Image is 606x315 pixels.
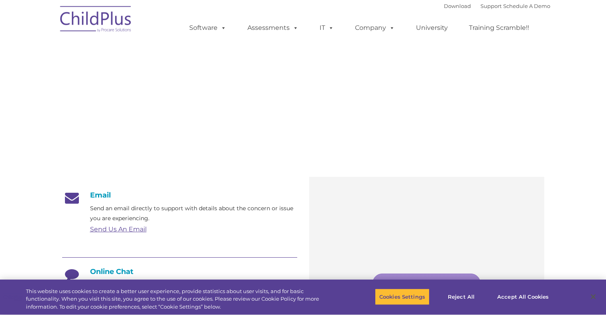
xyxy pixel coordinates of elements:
[56,0,136,40] img: ChildPlus by Procare Solutions
[493,288,553,305] button: Accept All Cookies
[584,288,602,305] button: Close
[90,225,147,233] a: Send Us An Email
[181,20,234,36] a: Software
[26,288,333,311] div: This website uses cookies to create a better user experience, provide statistics about user visit...
[444,3,471,9] a: Download
[90,203,297,223] p: Send an email directly to support with details about the concern or issue you are experiencing.
[444,3,550,9] font: |
[461,20,537,36] a: Training Scramble!!
[373,274,480,293] a: Connect with Customer Support
[408,20,456,36] a: University
[375,288,429,305] button: Cookies Settings
[347,20,403,36] a: Company
[503,3,550,9] a: Schedule A Demo
[436,288,486,305] button: Reject All
[62,191,297,200] h4: Email
[312,20,342,36] a: IT
[480,3,502,9] a: Support
[62,267,297,276] h4: Online Chat
[239,20,306,36] a: Assessments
